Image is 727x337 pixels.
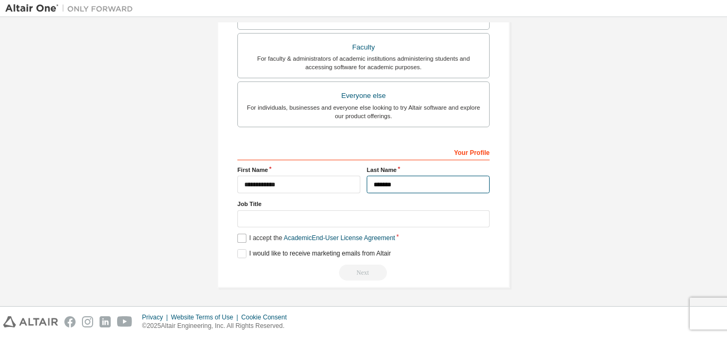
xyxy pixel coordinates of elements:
img: Altair One [5,3,138,14]
label: Last Name [367,166,490,174]
div: Privacy [142,313,171,322]
label: First Name [237,166,360,174]
div: For individuals, businesses and everyone else looking to try Altair software and explore our prod... [244,103,483,120]
div: For faculty & administrators of academic institutions administering students and accessing softwa... [244,54,483,71]
img: linkedin.svg [100,316,111,327]
div: Faculty [244,40,483,55]
div: Everyone else [244,88,483,103]
div: Website Terms of Use [171,313,241,322]
label: I accept the [237,234,395,243]
p: © 2025 Altair Engineering, Inc. All Rights Reserved. [142,322,293,331]
img: instagram.svg [82,316,93,327]
img: facebook.svg [64,316,76,327]
div: Read and acccept EULA to continue [237,265,490,281]
img: youtube.svg [117,316,133,327]
label: Job Title [237,200,490,208]
div: Your Profile [237,143,490,160]
img: altair_logo.svg [3,316,58,327]
a: Academic End-User License Agreement [284,234,395,242]
label: I would like to receive marketing emails from Altair [237,249,391,258]
div: Cookie Consent [241,313,293,322]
